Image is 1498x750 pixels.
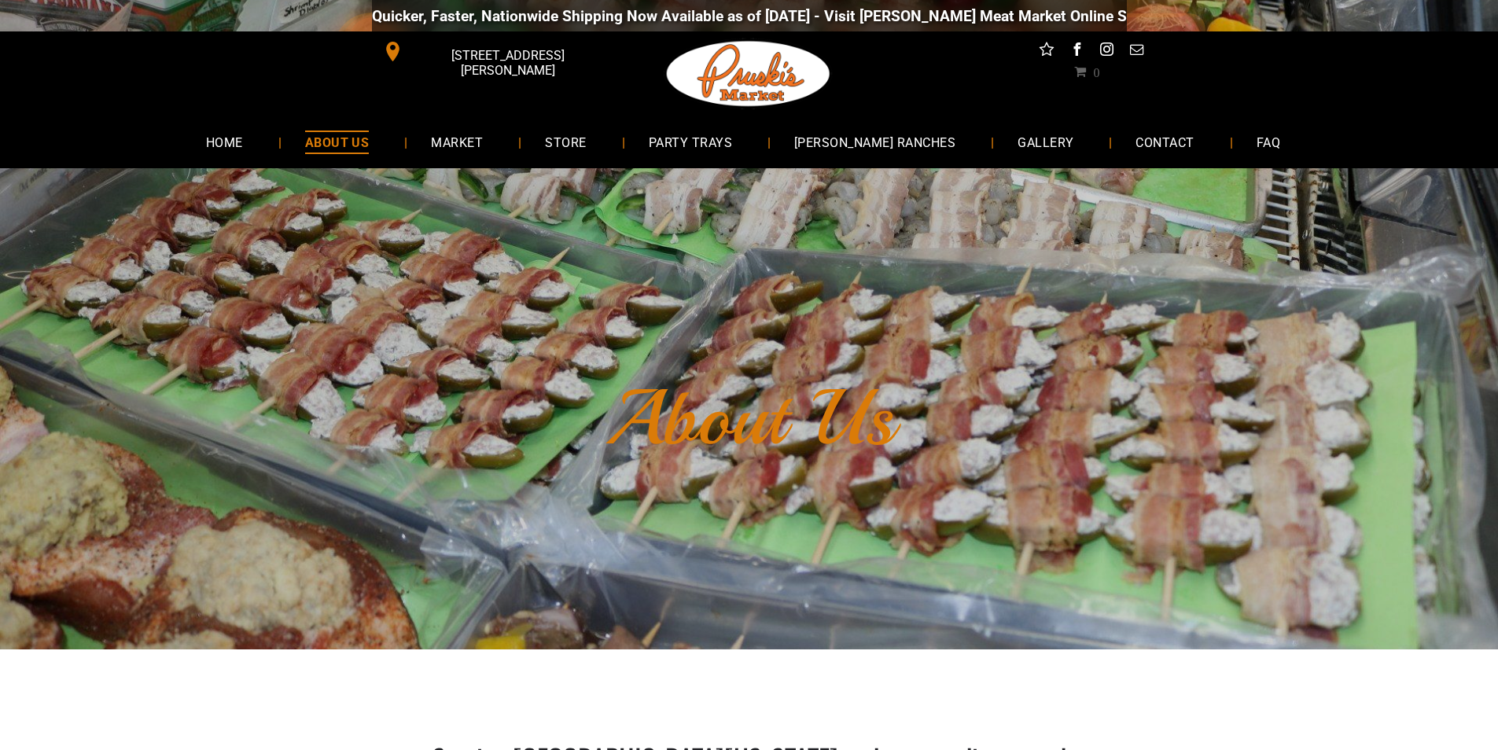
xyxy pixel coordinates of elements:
[182,121,267,163] a: HOME
[1093,65,1099,78] span: 0
[994,121,1097,163] a: GALLERY
[1233,121,1304,163] a: FAQ
[1096,39,1117,64] a: instagram
[664,31,834,116] img: Pruski-s+Market+HQ+Logo2-1920w.png
[282,121,393,163] a: ABOUT US
[1112,121,1217,163] a: CONTACT
[1126,39,1147,64] a: email
[406,40,609,86] span: [STREET_ADDRESS][PERSON_NAME]
[605,369,894,467] font: About Us
[771,121,979,163] a: [PERSON_NAME] RANCHES
[521,121,609,163] a: STORE
[1036,39,1057,64] a: Social network
[407,121,506,163] a: MARKET
[1066,39,1087,64] a: facebook
[625,121,756,163] a: PARTY TRAYS
[372,39,613,64] a: [STREET_ADDRESS][PERSON_NAME]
